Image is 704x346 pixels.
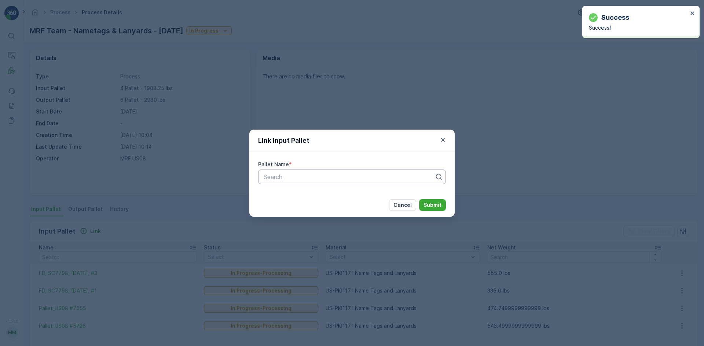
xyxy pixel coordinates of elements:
p: Search [264,172,434,181]
span: [PERSON_NAME] [39,168,81,175]
span: Total Weight : [6,132,43,138]
p: Pallet_US08 #7892 [323,6,379,15]
p: Cancel [393,201,412,209]
p: Success [601,12,629,23]
p: Submit [423,201,441,209]
span: Name : [6,120,24,126]
span: Tare Weight : [6,156,41,163]
p: Link Input Pallet [258,135,309,146]
span: 70 [41,156,48,163]
p: Success! [589,24,688,31]
span: Net Weight : [6,144,38,150]
button: Submit [419,199,446,211]
label: Pallet Name [258,161,289,167]
span: Material : [6,181,31,187]
button: Cancel [389,199,416,211]
span: 70 [43,132,49,138]
button: close [690,10,695,17]
span: - [38,144,41,150]
span: Asset Type : [6,168,39,175]
span: Pallet_US08 #7892 [24,120,72,126]
span: US-A0171 I Fabric, Clothing, Shoes, Bags, Etc [31,181,144,187]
